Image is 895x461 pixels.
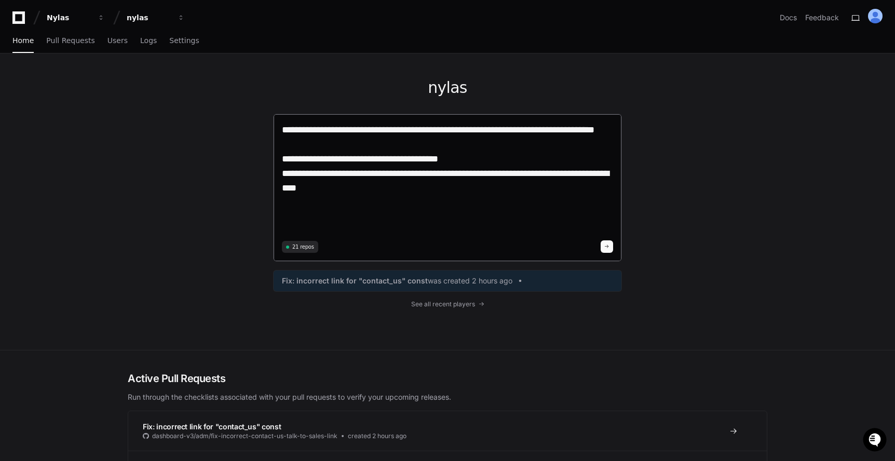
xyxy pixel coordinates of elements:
[103,109,126,117] span: Pylon
[12,37,34,44] span: Home
[140,37,157,44] span: Logs
[128,411,767,451] a: Fix: incorrect link for "contact_us" constdashboard-v3/adm/fix-incorrect-contact-us-talk-to-sales...
[348,432,406,440] span: created 2 hours ago
[123,8,189,27] button: nylas
[107,37,128,44] span: Users
[428,276,512,286] span: was created 2 hours ago
[140,29,157,53] a: Logs
[273,78,622,97] h1: nylas
[107,29,128,53] a: Users
[169,29,199,53] a: Settings
[47,12,91,23] div: Nylas
[46,37,94,44] span: Pull Requests
[292,243,314,251] span: 21 repos
[43,8,109,27] button: Nylas
[177,80,189,93] button: Start new chat
[46,29,94,53] a: Pull Requests
[868,9,883,23] img: ALV-UjXdkCaxG7Ha6Z-zDHMTEPqXMlNFMnpHuOo2CVUViR2iaDDte_9HYgjrRZ0zHLyLySWwoP3Esd7mb4Ah-olhw-DLkFEvG...
[10,42,189,58] div: Welcome
[10,10,31,31] img: PlayerZero
[282,276,613,286] a: Fix: incorrect link for "contact_us" constwas created 2 hours ago
[127,12,171,23] div: nylas
[152,432,337,440] span: dashboard-v3/adm/fix-incorrect-contact-us-talk-to-sales-link
[411,300,475,308] span: See all recent players
[805,12,839,23] button: Feedback
[862,427,890,455] iframe: Open customer support
[35,77,170,88] div: Start new chat
[273,300,622,308] a: See all recent players
[12,29,34,53] a: Home
[143,422,281,431] span: Fix: incorrect link for "contact_us" const
[128,371,767,386] h2: Active Pull Requests
[169,37,199,44] span: Settings
[282,276,428,286] span: Fix: incorrect link for "contact_us" const
[73,109,126,117] a: Powered byPylon
[35,88,131,96] div: We're available if you need us!
[128,392,767,402] p: Run through the checklists associated with your pull requests to verify your upcoming releases.
[780,12,797,23] a: Docs
[10,77,29,96] img: 1736555170064-99ba0984-63c1-480f-8ee9-699278ef63ed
